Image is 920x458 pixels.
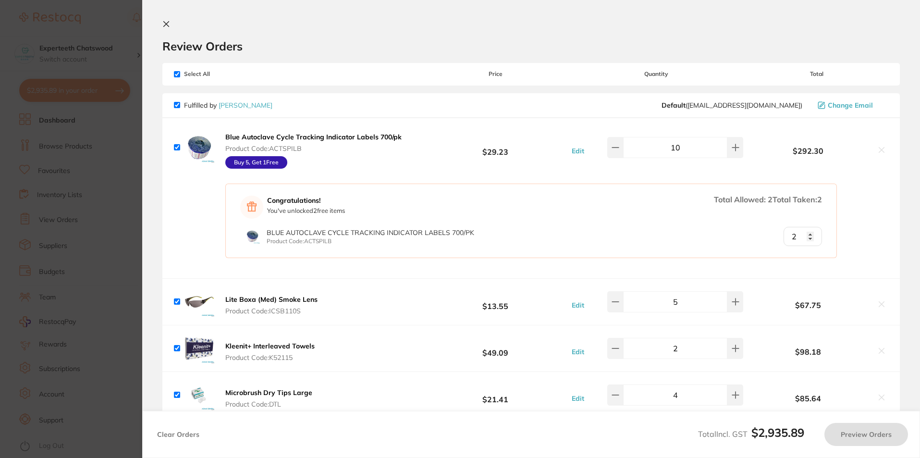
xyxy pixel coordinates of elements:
button: Edit [569,347,587,356]
span: Total Incl. GST [698,429,804,439]
input: Qty [784,227,822,246]
span: Change Email [828,101,873,109]
span: Price [424,71,566,77]
b: Kleenit+ Interleaved Towels [225,342,315,350]
b: $98.18 [746,347,871,356]
b: Default [662,101,686,110]
p: Product Code: ACTSPILB [267,238,474,245]
span: 2 [817,195,822,204]
button: Clear Orders [154,423,202,446]
span: Blue Autoclave Cycle Tracking Indicator Labels 700/pk [267,228,474,237]
h2: Review Orders [162,39,900,53]
p: You've unlocked 2 free item s [267,207,345,214]
span: Product Code: DTL [225,400,312,408]
b: $292.30 [746,147,871,155]
img: Blue Autoclave Cycle Tracking Indicator Labels 700/pk [245,229,260,244]
span: Product Code: ICSB110S [225,307,318,315]
button: Microbrush Dry Tips Large Product Code:DTL [222,388,315,408]
b: $29.23 [424,138,566,156]
button: Kleenit+ Interleaved Towels Product Code:K52115 [222,342,318,362]
button: Blue Autoclave Cycle Tracking Indicator Labels 700/pk Product Code:ACTSPILB Buy 5, Get 1Free [222,133,405,169]
button: Preview Orders [824,423,908,446]
b: $85.64 [746,394,871,403]
img: c3diYWMyaQ [184,286,215,317]
b: Lite Boxa (Med) Smoke Lens [225,295,318,304]
span: save@adamdental.com.au [662,101,802,109]
span: Total [746,71,888,77]
b: $2,935.89 [751,425,804,440]
span: Quantity [567,71,746,77]
b: $21.41 [424,386,566,404]
span: Product Code: K52115 [225,354,315,361]
p: Fulfilled by [184,101,272,109]
div: Total Allowed: Total Taken: [714,196,822,203]
b: Microbrush Dry Tips Large [225,388,312,397]
button: Edit [569,301,587,309]
img: bHRyOW9kdA [184,380,215,410]
button: Edit [569,147,587,155]
span: Select All [174,71,270,77]
b: $67.75 [746,301,871,309]
b: $49.09 [424,340,566,358]
b: Blue Autoclave Cycle Tracking Indicator Labels 700/pk [225,133,402,141]
button: Lite Boxa (Med) Smoke Lens Product Code:ICSB110S [222,295,320,315]
span: Product Code: ACTSPILB [225,145,402,152]
button: Change Email [815,101,888,110]
strong: Congratulations! [267,197,345,204]
div: Buy 5, Get 1 Free [225,156,287,169]
a: [PERSON_NAME] [219,101,272,110]
button: Edit [569,394,587,403]
span: 2 [768,195,773,204]
img: NGFmZzhzNA [184,333,215,364]
img: anBvcGR3OA [184,132,215,163]
b: $13.55 [424,293,566,311]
